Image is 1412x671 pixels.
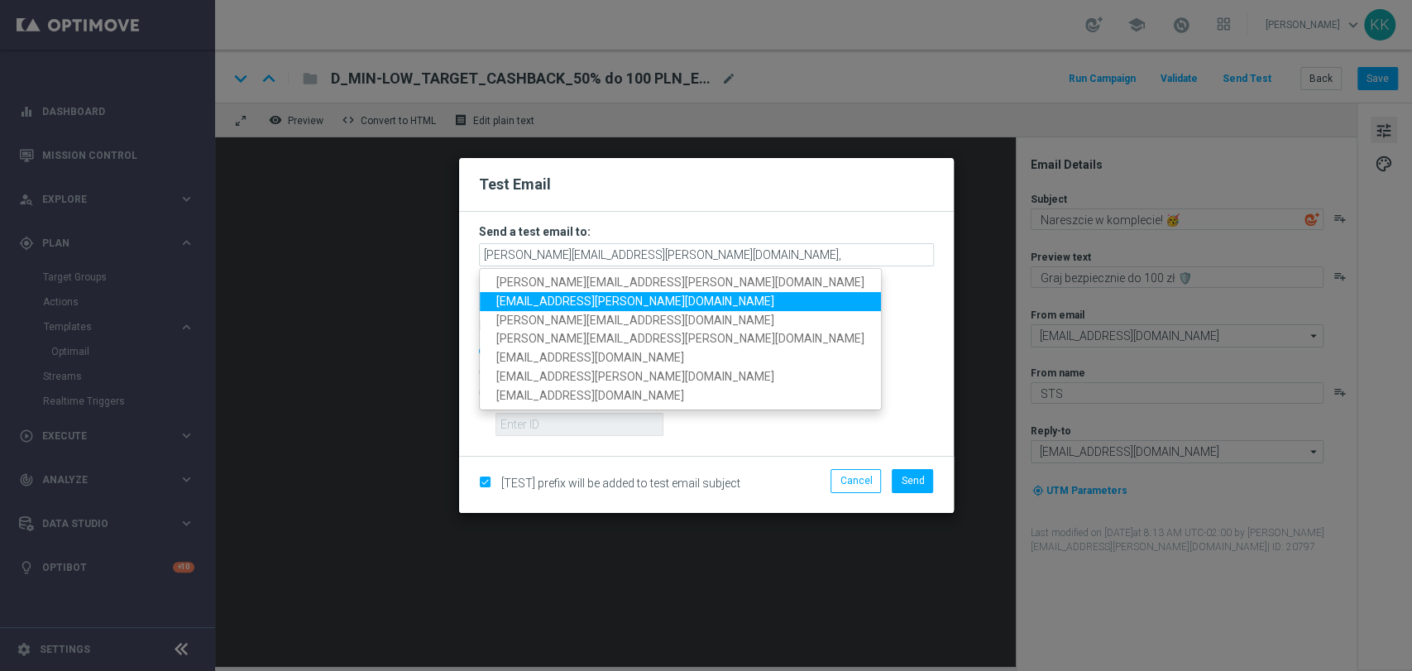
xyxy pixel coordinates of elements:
h3: Send a test email to: [479,224,934,239]
input: Enter ID [495,413,663,436]
a: [PERSON_NAME][EMAIL_ADDRESS][PERSON_NAME][DOMAIN_NAME] [480,330,881,349]
h2: Test Email [479,175,934,194]
span: [TEST] prefix will be added to test email subject [501,477,740,490]
span: Send [901,475,924,486]
span: [PERSON_NAME][EMAIL_ADDRESS][PERSON_NAME][DOMAIN_NAME] [496,333,864,346]
span: [EMAIL_ADDRESS][PERSON_NAME][DOMAIN_NAME] [496,370,774,383]
a: [PERSON_NAME][EMAIL_ADDRESS][PERSON_NAME][DOMAIN_NAME] [480,273,881,292]
button: Cancel [830,469,881,492]
a: [EMAIL_ADDRESS][DOMAIN_NAME] [480,349,881,368]
a: [EMAIL_ADDRESS][PERSON_NAME][DOMAIN_NAME] [480,367,881,386]
a: [EMAIL_ADDRESS][PERSON_NAME][DOMAIN_NAME] [480,292,881,311]
button: Send [892,469,933,492]
span: [EMAIL_ADDRESS][DOMAIN_NAME] [496,352,684,365]
a: [PERSON_NAME][EMAIL_ADDRESS][DOMAIN_NAME] [480,311,881,330]
a: [EMAIL_ADDRESS][DOMAIN_NAME] [480,386,881,405]
span: [PERSON_NAME][EMAIL_ADDRESS][PERSON_NAME][DOMAIN_NAME] [496,276,864,289]
span: [PERSON_NAME][EMAIL_ADDRESS][DOMAIN_NAME] [496,314,774,327]
span: [EMAIL_ADDRESS][PERSON_NAME][DOMAIN_NAME] [496,295,774,308]
span: [EMAIL_ADDRESS][DOMAIN_NAME] [496,389,684,402]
